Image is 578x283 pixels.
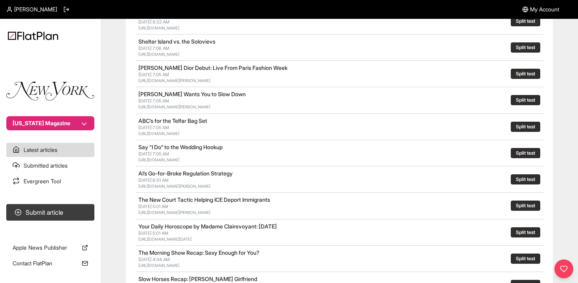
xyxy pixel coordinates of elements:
[6,174,94,188] a: Evergreen Tool
[138,64,287,71] a: [PERSON_NAME] Dior Debut: Live From Paris Fashion Week
[138,177,169,183] span: [DATE] 6:01 AM
[138,237,191,241] a: [URL][DOMAIN_NAME][DATE]
[138,157,179,162] a: [URL][DOMAIN_NAME]
[138,204,168,209] span: [DATE] 5:01 AM
[14,5,57,13] span: [PERSON_NAME]
[138,151,169,157] span: [DATE] 7:05 AM
[511,227,540,237] button: Split test
[6,143,94,157] a: Latest articles
[511,42,540,53] button: Split test
[511,148,540,158] button: Split test
[138,91,246,97] a: [PERSON_NAME] Wants You to Slow Down
[511,69,540,79] button: Split test
[6,159,94,173] a: Submitted articles
[138,72,169,77] span: [DATE] 7:05 AM
[138,170,233,177] a: AI’s Go-for-Broke Regulation Strategy
[511,174,540,184] button: Split test
[138,78,210,83] a: [URL][DOMAIN_NAME][PERSON_NAME]
[138,38,215,45] a: Shelter Island vs. the Solovievs
[138,52,179,57] a: [URL][DOMAIN_NAME]
[138,131,179,136] a: [URL][DOMAIN_NAME]
[511,122,540,132] button: Split test
[138,230,168,236] span: [DATE] 5:01 AM
[138,196,270,203] a: The New Court Tactic Helping ICE Deport Immigrants
[6,256,94,270] a: Contact FlatPlan
[138,104,210,109] a: [URL][DOMAIN_NAME][PERSON_NAME]
[6,241,94,255] a: Apple News Publisher
[138,210,210,215] a: [URL][DOMAIN_NAME][PERSON_NAME]
[138,249,260,256] a: The Morning Show Recap: Sexy Enough for You?
[511,201,540,211] button: Split test
[8,31,58,40] img: Logo
[138,19,169,25] span: [DATE] 8:02 AM
[511,254,540,264] button: Split test
[138,98,169,104] span: [DATE] 7:05 AM
[138,144,223,150] a: Say “I Do” to the Wedding Hookup
[138,26,179,30] a: [URL][DOMAIN_NAME]
[6,204,94,221] button: Submit article
[138,117,207,124] a: ABC’s for the Telfar Bag Set
[138,46,169,51] span: [DATE] 7:06 AM
[138,184,210,188] a: [URL][DOMAIN_NAME][PERSON_NAME]
[6,116,94,130] button: [US_STATE] Magazine
[138,223,277,230] a: Your Daily Horoscope by Madame Clairevoyant: [DATE]
[6,82,94,100] img: Publication Logo
[138,257,170,262] span: [DATE] 4:04 AM
[530,5,559,13] span: My Account
[6,5,57,13] a: [PERSON_NAME]
[138,263,179,268] a: [URL][DOMAIN_NAME]
[511,16,540,26] button: Split test
[138,125,169,130] span: [DATE] 7:05 AM
[138,276,257,282] a: Slow Horses Recap: [PERSON_NAME] Girlfriend
[511,95,540,105] button: Split test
